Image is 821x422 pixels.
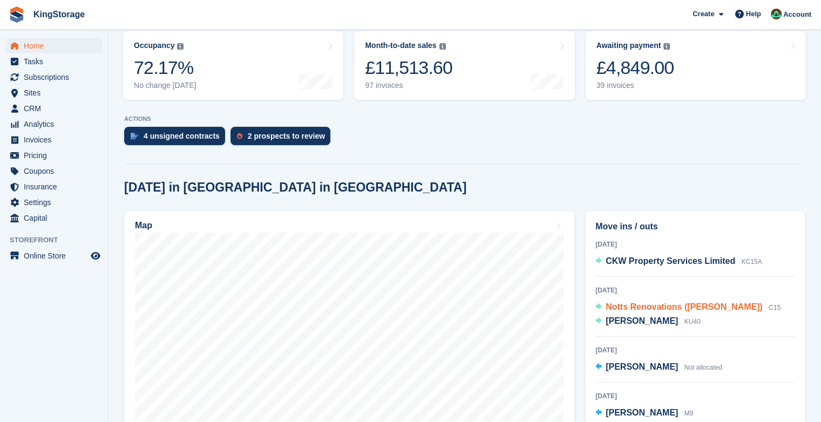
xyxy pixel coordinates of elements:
a: menu [5,179,102,194]
img: prospect-51fa495bee0391a8d652442698ab0144808aea92771e9ea1ae160a38d050c398.svg [237,133,242,139]
div: [DATE] [595,285,795,295]
a: KingStorage [29,5,89,23]
a: Notts Renovations ([PERSON_NAME]) C15 [595,301,781,315]
span: Analytics [24,117,89,132]
img: contract_signature_icon-13c848040528278c33f63329250d36e43548de30e8caae1d1a13099fd9432cc5.svg [131,133,138,139]
a: menu [5,38,102,53]
h2: [DATE] in [GEOGRAPHIC_DATA] in [GEOGRAPHIC_DATA] [124,180,466,195]
span: Storefront [10,235,107,246]
div: [DATE] [595,391,795,401]
a: Occupancy 72.17% No change [DATE] [123,31,343,100]
a: [PERSON_NAME] M9 [595,406,693,420]
span: KU40 [684,318,701,325]
a: menu [5,210,102,226]
span: Not allocated [684,364,722,371]
span: [PERSON_NAME] [606,316,678,325]
span: CRM [24,101,89,116]
div: £4,849.00 [596,57,674,79]
a: 4 unsigned contracts [124,127,230,151]
a: menu [5,70,102,85]
h2: Map [135,221,152,230]
div: 39 invoices [596,81,674,90]
span: Home [24,38,89,53]
div: 72.17% [134,57,196,79]
img: John King [771,9,782,19]
span: Account [783,9,811,20]
span: Tasks [24,54,89,69]
img: icon-info-grey-7440780725fd019a000dd9b08b2336e03edf1995a4989e88bcd33f0948082b44.svg [663,43,670,50]
span: Create [693,9,714,19]
span: C15 [769,304,781,311]
a: menu [5,132,102,147]
a: Month-to-date sales £11,513.60 97 invoices [354,31,574,100]
img: icon-info-grey-7440780725fd019a000dd9b08b2336e03edf1995a4989e88bcd33f0948082b44.svg [177,43,184,50]
p: ACTIONS [124,115,805,122]
a: menu [5,195,102,210]
span: [PERSON_NAME] [606,408,678,417]
a: menu [5,164,102,179]
span: Online Store [24,248,89,263]
a: menu [5,54,102,69]
a: 2 prospects to review [230,127,336,151]
img: icon-info-grey-7440780725fd019a000dd9b08b2336e03edf1995a4989e88bcd33f0948082b44.svg [439,43,446,50]
div: £11,513.60 [365,57,452,79]
span: M9 [684,410,694,417]
span: [PERSON_NAME] [606,362,678,371]
div: Occupancy [134,41,174,50]
div: Month-to-date sales [365,41,436,50]
a: menu [5,248,102,263]
span: Settings [24,195,89,210]
h2: Move ins / outs [595,220,795,233]
span: Invoices [24,132,89,147]
a: Preview store [89,249,102,262]
a: menu [5,148,102,163]
span: Subscriptions [24,70,89,85]
span: Sites [24,85,89,100]
a: menu [5,117,102,132]
div: 4 unsigned contracts [144,132,220,140]
span: Pricing [24,148,89,163]
div: Awaiting payment [596,41,661,50]
span: Insurance [24,179,89,194]
span: Capital [24,210,89,226]
a: CKW Property Services Limited KC15A [595,255,762,269]
a: [PERSON_NAME] Not allocated [595,360,722,375]
span: Help [746,9,761,19]
span: Coupons [24,164,89,179]
span: KC15A [742,258,762,266]
a: menu [5,85,102,100]
span: CKW Property Services Limited [606,256,735,266]
span: Notts Renovations ([PERSON_NAME]) [606,302,763,311]
img: stora-icon-8386f47178a22dfd0bd8f6a31ec36ba5ce8667c1dd55bd0f319d3a0aa187defe.svg [9,6,25,23]
a: menu [5,101,102,116]
div: [DATE] [595,345,795,355]
a: Awaiting payment £4,849.00 39 invoices [586,31,806,100]
div: 2 prospects to review [248,132,325,140]
div: No change [DATE] [134,81,196,90]
div: [DATE] [595,240,795,249]
a: [PERSON_NAME] KU40 [595,315,701,329]
div: 97 invoices [365,81,452,90]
